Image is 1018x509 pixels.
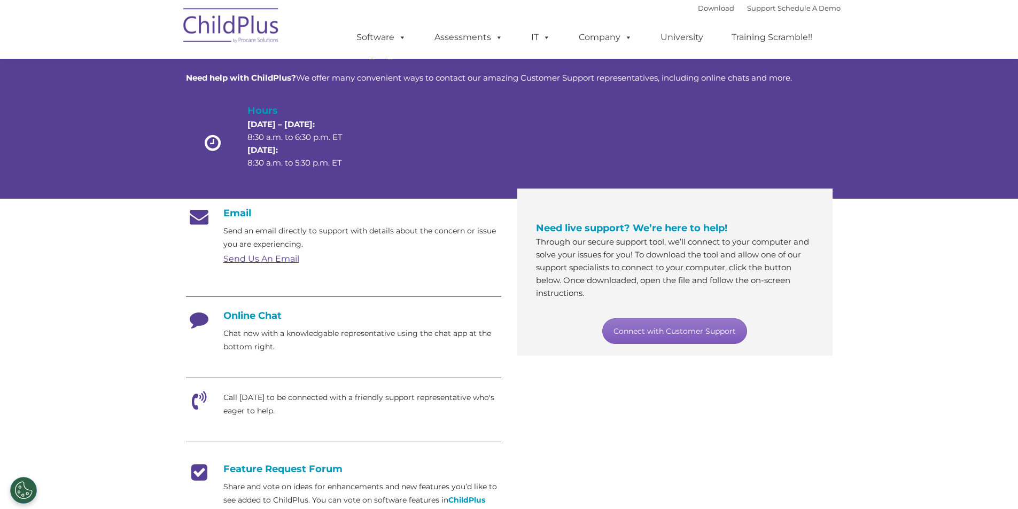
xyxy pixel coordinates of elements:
a: Company [568,27,643,48]
a: Support [747,4,775,12]
p: 8:30 a.m. to 6:30 p.m. ET 8:30 a.m. to 5:30 p.m. ET [247,118,361,169]
a: IT [520,27,561,48]
span: Need live support? We’re here to help! [536,222,727,234]
h4: Online Chat [186,310,501,322]
h4: Email [186,207,501,219]
h4: Feature Request Forum [186,463,501,475]
a: Connect with Customer Support [602,318,747,344]
a: Download [698,4,734,12]
a: Schedule A Demo [778,4,841,12]
strong: Need help with ChildPlus? [186,73,296,83]
strong: [DATE] – [DATE]: [247,119,315,129]
a: University [650,27,714,48]
a: Assessments [424,27,514,48]
font: | [698,4,841,12]
span: We offer many convenient ways to contact our amazing Customer Support representatives, including ... [186,73,792,83]
a: Send Us An Email [223,254,299,264]
a: Software [346,27,417,48]
strong: [DATE]: [247,145,278,155]
img: ChildPlus by Procare Solutions [178,1,285,54]
p: Through our secure support tool, we’ll connect to your computer and solve your issues for you! To... [536,236,814,300]
p: Call [DATE] to be connected with a friendly support representative who's eager to help. [223,391,501,418]
button: Cookies Settings [10,477,37,504]
p: Send an email directly to support with details about the concern or issue you are experiencing. [223,224,501,251]
a: Training Scramble!! [721,27,823,48]
h4: Hours [247,103,361,118]
p: Chat now with a knowledgable representative using the chat app at the bottom right. [223,327,501,354]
